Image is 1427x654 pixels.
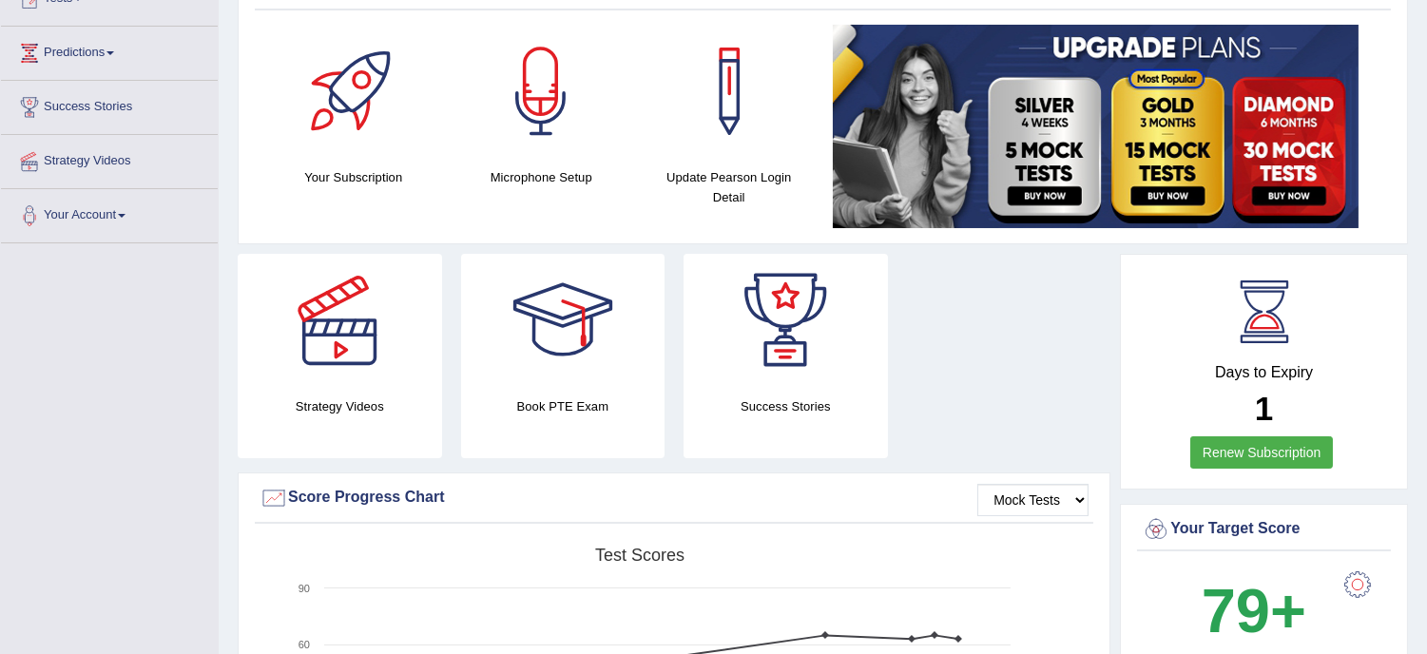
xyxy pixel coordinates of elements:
text: 90 [299,583,310,594]
a: Strategy Videos [1,135,218,183]
h4: Success Stories [684,396,888,416]
div: Score Progress Chart [260,484,1089,512]
a: Success Stories [1,81,218,128]
a: Renew Subscription [1190,436,1334,469]
h4: Strategy Videos [238,396,442,416]
b: 1 [1255,390,1273,427]
img: small5.jpg [833,25,1359,228]
a: Predictions [1,27,218,74]
h4: Days to Expiry [1142,364,1386,381]
h4: Your Subscription [269,167,438,187]
h4: Microphone Setup [457,167,627,187]
h4: Book PTE Exam [461,396,665,416]
div: Your Target Score [1142,515,1386,544]
tspan: Test scores [595,546,685,565]
b: 79+ [1202,576,1306,645]
h4: Update Pearson Login Detail [645,167,814,207]
text: 60 [299,639,310,650]
a: Your Account [1,189,218,237]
